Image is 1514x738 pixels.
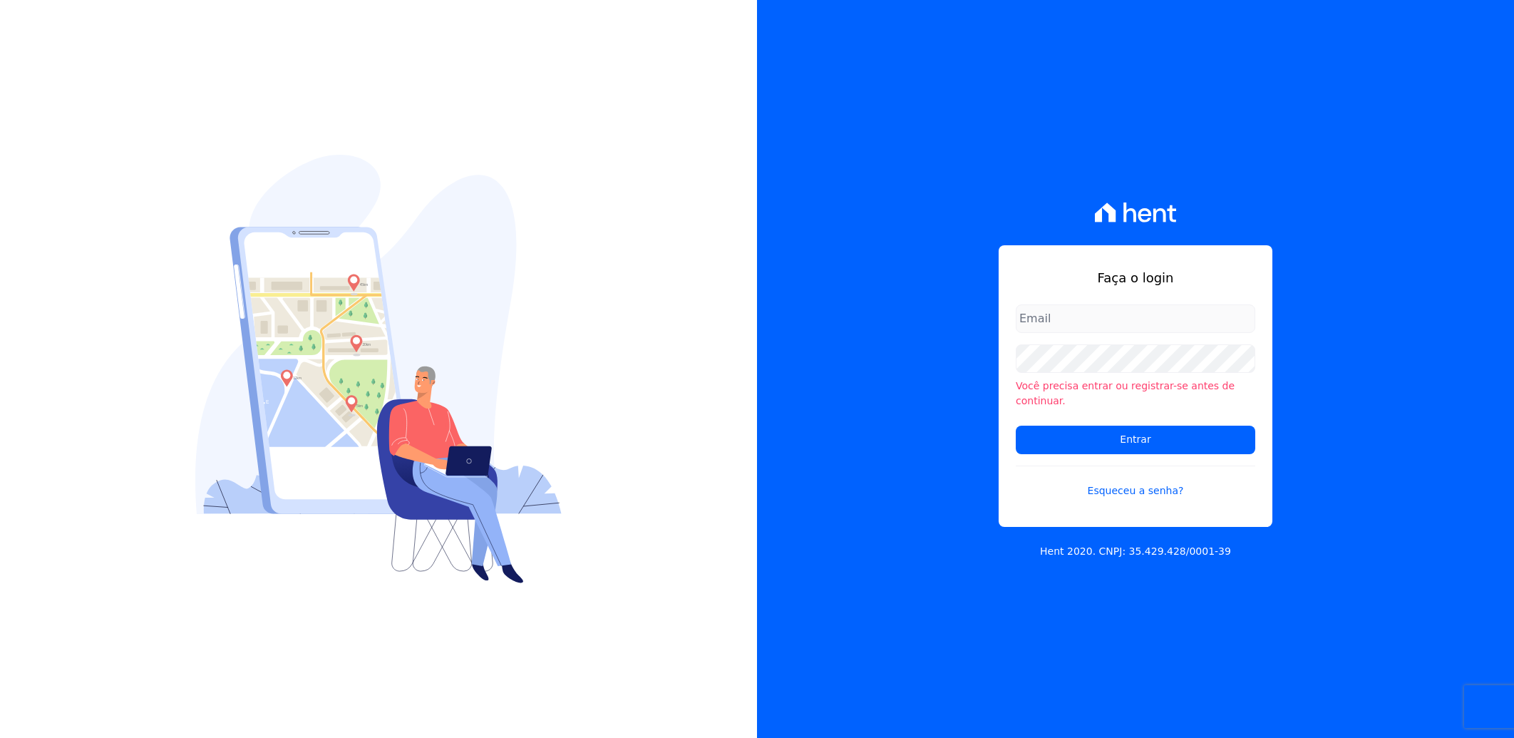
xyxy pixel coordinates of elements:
[195,155,562,583] img: Login
[1016,426,1255,454] input: Entrar
[1016,379,1255,409] li: Você precisa entrar ou registrar-se antes de continuar.
[1016,304,1255,333] input: Email
[1016,268,1255,287] h1: Faça o login
[1040,544,1231,559] p: Hent 2020. CNPJ: 35.429.428/0001-39
[1016,466,1255,498] a: Esqueceu a senha?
